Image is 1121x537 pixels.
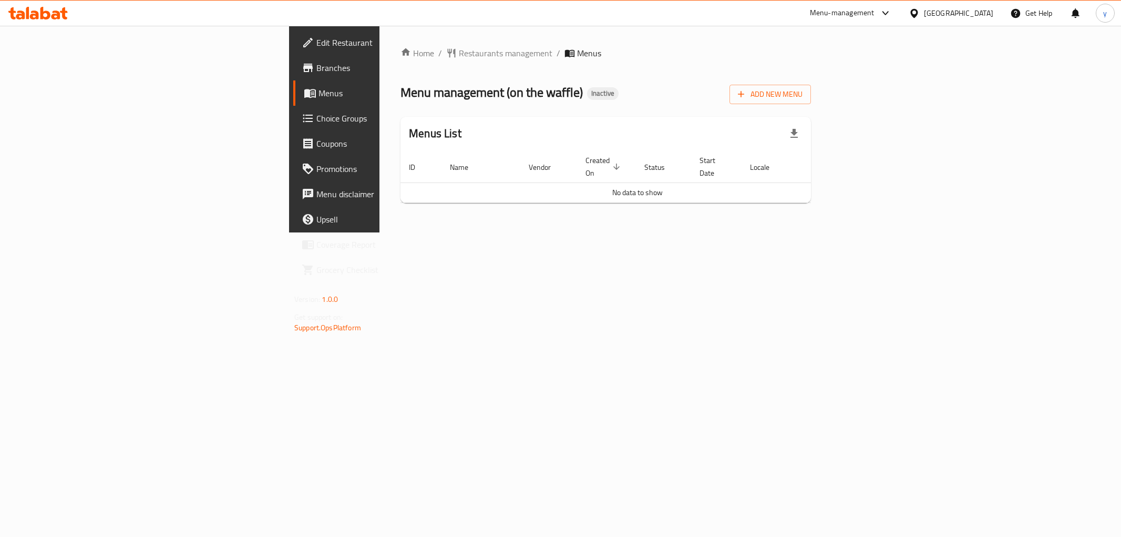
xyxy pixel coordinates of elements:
span: Status [644,161,678,174]
span: Coverage Report [316,238,468,251]
a: Branches [293,55,476,80]
span: Menu disclaimer [316,188,468,200]
a: Choice Groups [293,106,476,131]
span: Name [450,161,482,174]
h2: Menus List [409,126,461,141]
a: Coverage Report [293,232,476,257]
a: Coupons [293,131,476,156]
div: [GEOGRAPHIC_DATA] [924,7,993,19]
span: Locale [750,161,783,174]
span: ID [409,161,429,174]
a: Restaurants management [446,47,552,59]
span: Start Date [700,154,729,179]
span: Restaurants management [459,47,552,59]
span: Get support on: [294,310,343,324]
span: Menu management ( on the waffle ) [400,80,583,104]
span: Edit Restaurant [316,36,468,49]
span: Menus [577,47,601,59]
a: Support.OpsPlatform [294,321,361,335]
span: Vendor [529,161,564,174]
th: Actions [796,151,875,183]
table: enhanced table [400,151,875,203]
span: No data to show [612,186,663,199]
span: Created On [585,154,623,179]
span: Inactive [587,89,619,98]
a: Menu disclaimer [293,181,476,207]
span: Branches [316,62,468,74]
span: Add New Menu [738,88,803,101]
div: Export file [781,121,807,146]
span: Upsell [316,213,468,226]
a: Promotions [293,156,476,181]
button: Add New Menu [729,85,811,104]
a: Upsell [293,207,476,232]
span: Menus [318,87,468,99]
span: Version: [294,292,320,306]
span: Choice Groups [316,112,468,125]
span: Grocery Checklist [316,264,468,276]
span: y [1103,7,1107,19]
span: Promotions [316,163,468,175]
span: Coupons [316,137,468,150]
li: / [557,47,560,59]
a: Grocery Checklist [293,257,476,282]
a: Edit Restaurant [293,30,476,55]
div: Menu-management [810,7,875,19]
nav: breadcrumb [400,47,811,59]
a: Menus [293,80,476,106]
span: 1.0.0 [322,292,338,306]
div: Inactive [587,87,619,100]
